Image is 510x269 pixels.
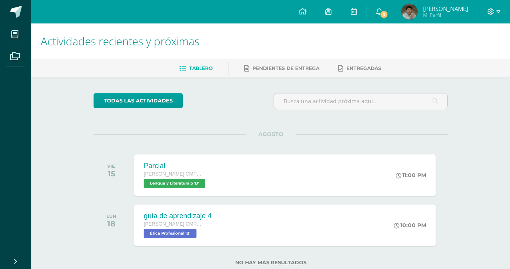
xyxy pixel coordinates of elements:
div: 15 [107,169,115,178]
img: 7ae2895e5327fb7d9bac5f92124a37e4.png [402,4,417,20]
div: 18 [106,219,116,228]
a: todas las Actividades [94,93,183,108]
span: [PERSON_NAME] CMP Bachillerato en CCLL con Orientación en Computación [144,171,202,177]
span: Tablero [189,65,213,71]
span: Pendientes de entrega [252,65,319,71]
label: No hay más resultados [94,260,448,265]
div: 10:00 PM [394,222,426,229]
span: Mi Perfil [423,12,468,18]
input: Busca una actividad próxima aquí... [274,93,447,109]
div: Parcial [144,162,207,170]
div: VIE [107,163,115,169]
div: guía de aprendizaje 4 [144,212,211,220]
span: [PERSON_NAME] [423,5,468,13]
span: [PERSON_NAME] CMP Bachillerato en CCLL con Orientación en Computación [144,221,202,227]
span: Actividades recientes y próximas [41,34,200,48]
span: 3 [379,10,388,19]
div: 11:00 PM [396,172,426,179]
span: Lengua y Literatura 5 'B' [144,179,205,188]
a: Tablero [179,62,213,75]
div: LUN [106,213,116,219]
a: Pendientes de entrega [244,62,319,75]
span: AGOSTO [246,131,296,138]
a: Entregadas [338,62,381,75]
span: Entregadas [346,65,381,71]
span: Ética Profesional 'B' [144,229,196,238]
